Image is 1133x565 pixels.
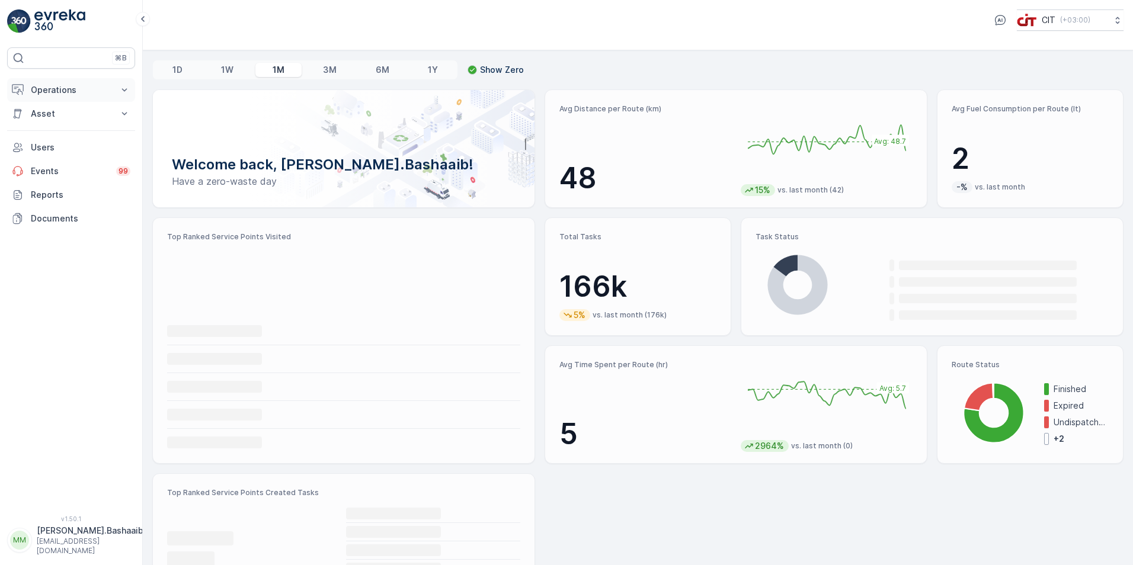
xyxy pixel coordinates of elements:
button: CIT(+03:00) [1017,9,1124,31]
a: Users [7,136,135,159]
p: Events [31,165,109,177]
button: Asset [7,102,135,126]
p: Top Ranked Service Points Created Tasks [167,488,520,497]
p: Have a zero-waste day [172,174,516,188]
p: Asset [31,108,111,120]
p: 2 [952,141,1109,176]
p: vs. last month [975,182,1025,192]
p: Users [31,142,130,153]
p: vs. last month (42) [777,185,844,195]
p: Reports [31,189,130,201]
p: 15% [754,184,772,196]
p: 1M [273,64,284,76]
button: Operations [7,78,135,102]
p: 1W [221,64,233,76]
p: -% [955,181,969,193]
p: Welcome back, [PERSON_NAME].Bashaaib! [172,155,516,174]
p: Undispatched [1054,416,1109,428]
p: CIT [1042,14,1055,26]
button: MM[PERSON_NAME].Bashaaib[EMAIL_ADDRESS][DOMAIN_NAME] [7,525,135,556]
p: 3M [323,64,337,76]
p: Avg Distance per Route (km) [559,104,731,114]
p: [EMAIL_ADDRESS][DOMAIN_NAME] [37,537,143,556]
img: logo_light-DOdMpM7g.png [34,9,85,33]
p: Finished [1054,383,1109,395]
p: Avg Time Spent per Route (hr) [559,360,731,370]
span: v 1.50.1 [7,515,135,522]
p: Expired [1054,400,1109,412]
img: logo [7,9,31,33]
img: cit-logo_pOk6rL0.png [1017,14,1037,27]
a: Events99 [7,159,135,183]
p: [PERSON_NAME].Bashaaib [37,525,143,537]
p: vs. last month (0) [791,441,853,451]
a: Reports [7,183,135,207]
p: Operations [31,84,111,96]
p: Documents [31,213,130,224]
p: Task Status [756,232,1109,242]
p: vs. last month (176k) [593,310,667,320]
p: 1Y [428,64,438,76]
p: 1D [172,64,183,76]
a: Documents [7,207,135,230]
p: 166k [559,269,716,304]
p: Avg Fuel Consumption per Route (lt) [952,104,1109,114]
p: 6M [376,64,389,76]
p: 2964% [754,440,785,452]
p: 5 [559,416,731,452]
p: 99 [118,166,128,176]
p: 48 [559,160,731,196]
p: Top Ranked Service Points Visited [167,232,520,242]
p: ( +03:00 ) [1060,15,1090,25]
p: Total Tasks [559,232,716,242]
p: + 2 [1054,433,1066,445]
p: Show Zero [480,64,524,76]
p: 5% [572,309,587,321]
p: ⌘B [115,53,127,63]
div: MM [10,531,29,550]
p: Route Status [952,360,1109,370]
